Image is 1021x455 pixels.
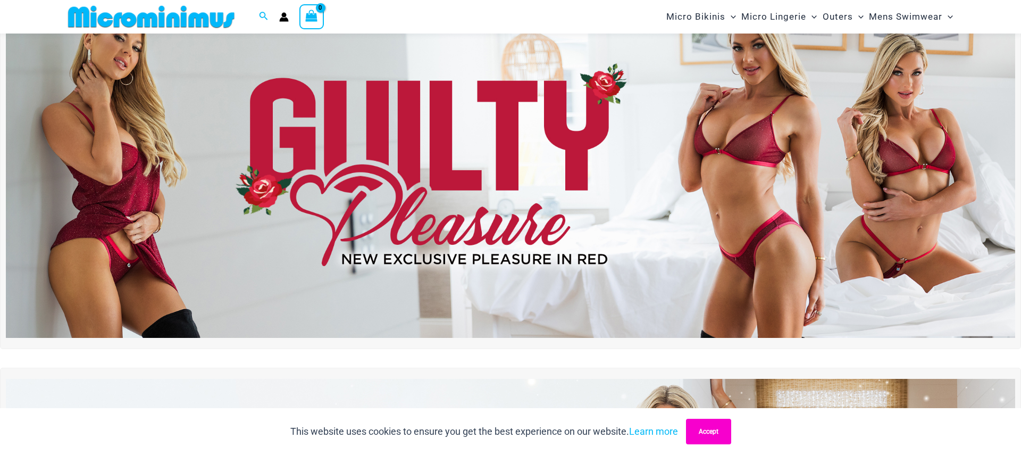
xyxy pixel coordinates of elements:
[823,3,853,30] span: Outers
[853,3,864,30] span: Menu Toggle
[629,426,678,437] a: Learn more
[806,3,817,30] span: Menu Toggle
[741,3,806,30] span: Micro Lingerie
[739,3,819,30] a: Micro LingerieMenu ToggleMenu Toggle
[64,5,239,29] img: MM SHOP LOGO FLAT
[820,3,866,30] a: OutersMenu ToggleMenu Toggle
[279,12,289,22] a: Account icon link
[299,4,324,29] a: View Shopping Cart, empty
[686,419,731,444] button: Accept
[942,3,953,30] span: Menu Toggle
[666,3,725,30] span: Micro Bikinis
[869,3,942,30] span: Mens Swimwear
[664,3,739,30] a: Micro BikinisMenu ToggleMenu Toggle
[290,424,678,440] p: This website uses cookies to ensure you get the best experience on our website.
[725,3,736,30] span: Menu Toggle
[866,3,956,30] a: Mens SwimwearMenu ToggleMenu Toggle
[259,10,269,23] a: Search icon link
[662,2,957,32] nav: Site Navigation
